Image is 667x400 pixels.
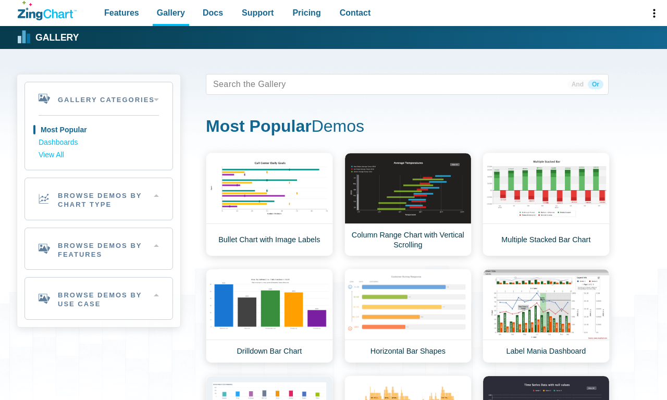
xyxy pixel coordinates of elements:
[567,80,588,89] span: And
[203,6,223,20] span: Docs
[340,6,371,20] span: Contact
[206,116,609,139] h1: Demos
[206,117,312,135] strong: Most Popular
[35,33,79,43] strong: Gallery
[25,228,172,270] h2: Browse Demos By Features
[292,6,320,20] span: Pricing
[25,278,172,319] h2: Browse Demos By Use Case
[242,6,274,20] span: Support
[344,153,472,256] a: Column Range Chart with Vertical Scrolling
[39,149,159,161] a: View All
[25,178,172,220] h2: Browse Demos By Chart Type
[25,82,172,115] h2: Gallery Categories
[206,269,333,363] a: Drilldown Bar Chart
[18,30,79,45] a: Gallery
[39,136,159,149] a: Dashboards
[588,80,603,89] span: Or
[18,1,77,20] a: ZingChart Logo. Click to return to the homepage
[483,153,610,256] a: Multiple Stacked Bar Chart
[39,124,159,136] a: Most Popular
[104,6,139,20] span: Features
[157,6,185,20] span: Gallery
[206,153,333,256] a: Bullet Chart with Image Labels
[344,269,472,363] a: Horizontal Bar Shapes
[483,269,610,363] a: Label Mania Dashboard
